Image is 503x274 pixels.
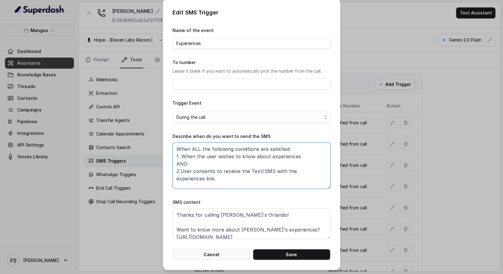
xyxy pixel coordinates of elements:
[173,112,331,123] button: During the call
[173,208,331,239] textarea: Thanks for calling [PERSON_NAME]'s Orlando! Want to know more about [PERSON_NAME]'s experiences? ...
[173,100,202,106] label: Trigger Event
[173,8,331,17] p: Edit SMS Trigger
[173,134,271,139] label: Describe when do you want to send the SMS
[173,143,331,189] textarea: When ALL the following conditions are satisfied: 1. When the user wishes to know about experience...
[173,249,250,260] button: Cancel
[173,28,214,33] label: Name of the event
[173,67,331,75] p: Leave it blank if you want to automatically pick the number from the call.
[173,199,201,205] label: SMS content
[176,114,322,121] span: During the call
[253,249,331,260] button: Save
[173,60,196,65] label: To number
